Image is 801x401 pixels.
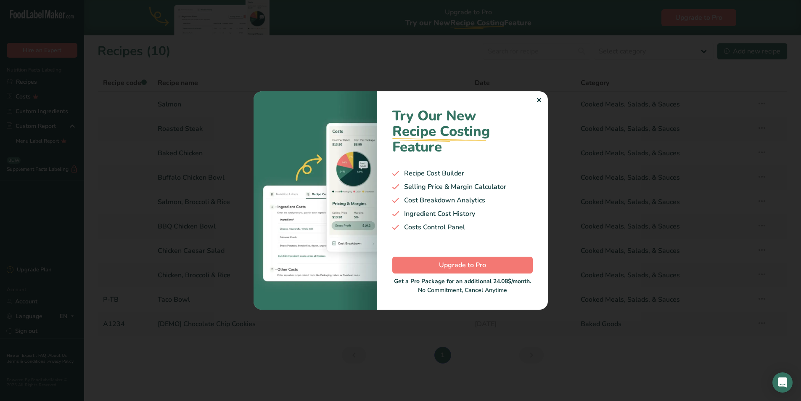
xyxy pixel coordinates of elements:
div: Get a Pro Package for an additional 24.08$/month. [392,277,533,286]
div: Cost Breakdown Analytics [392,195,533,205]
div: No Commitment, Cancel Anytime [392,277,533,295]
div: ✕ [536,96,542,106]
span: Upgrade to Pro [439,260,486,270]
div: Recipe Cost Builder [392,168,533,178]
span: Recipe Costing [392,122,490,141]
div: Costs Control Panel [392,222,533,232]
button: Upgrade to Pro [392,257,533,274]
div: Ingredient Cost History [392,209,533,219]
div: Open Intercom Messenger [772,372,793,393]
div: Selling Price & Margin Calculator [392,182,533,192]
img: costing-image-1.bb94421.webp [254,91,377,309]
h1: Try Our New Feature [392,108,533,155]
